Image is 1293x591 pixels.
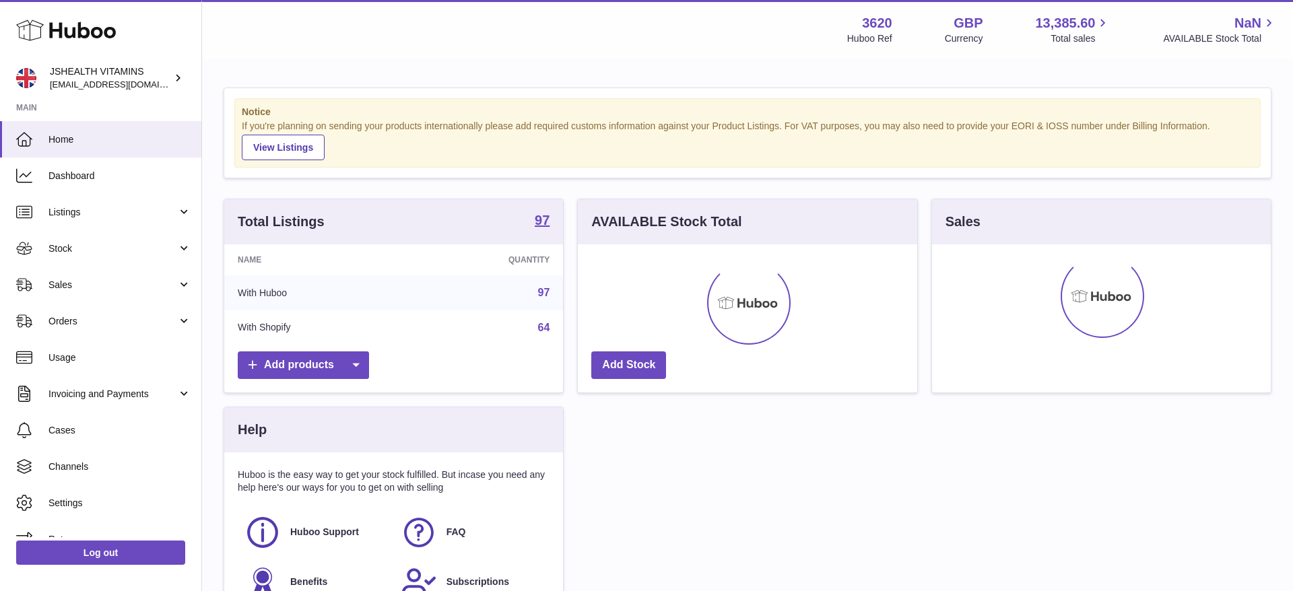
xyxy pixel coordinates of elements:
[1163,32,1277,45] span: AVAILABLE Stock Total
[48,170,191,182] span: Dashboard
[591,213,741,231] h3: AVAILABLE Stock Total
[238,213,325,231] h3: Total Listings
[48,424,191,437] span: Cases
[1035,14,1095,32] span: 13,385.60
[1234,14,1261,32] span: NaN
[946,213,981,231] h3: Sales
[242,135,325,160] a: View Listings
[242,120,1253,160] div: If you're planning on sending your products internationally please add required customs informati...
[48,133,191,146] span: Home
[847,32,892,45] div: Huboo Ref
[48,460,191,473] span: Channels
[535,213,550,230] a: 97
[591,351,666,379] a: Add Stock
[290,526,359,538] span: Huboo Support
[224,275,407,310] td: With Huboo
[954,14,983,32] strong: GBP
[244,514,387,551] a: Huboo Support
[16,541,185,565] a: Log out
[446,576,509,588] span: Subscriptions
[224,244,407,275] th: Name
[242,106,1253,118] strong: Notice
[48,242,177,255] span: Stock
[48,206,177,219] span: Listings
[48,279,177,291] span: Sales
[48,351,191,364] span: Usage
[48,388,177,401] span: Invoicing and Payments
[50,65,171,91] div: JSHEALTH VITAMINS
[238,468,550,494] p: Huboo is the easy way to get your stock fulfilled. But incase you need any help here's our ways f...
[238,351,369,379] a: Add products
[48,497,191,510] span: Settings
[1051,32,1110,45] span: Total sales
[16,68,36,88] img: internalAdmin-3620@internal.huboo.com
[290,576,327,588] span: Benefits
[862,14,892,32] strong: 3620
[238,421,267,439] h3: Help
[446,526,466,538] span: FAQ
[401,514,543,551] a: FAQ
[224,310,407,345] td: With Shopify
[1035,14,1110,45] a: 13,385.60 Total sales
[48,315,177,328] span: Orders
[538,322,550,333] a: 64
[48,533,191,546] span: Returns
[50,79,198,90] span: [EMAIL_ADDRESS][DOMAIN_NAME]
[535,213,550,227] strong: 97
[407,244,563,275] th: Quantity
[538,287,550,298] a: 97
[1163,14,1277,45] a: NaN AVAILABLE Stock Total
[945,32,983,45] div: Currency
